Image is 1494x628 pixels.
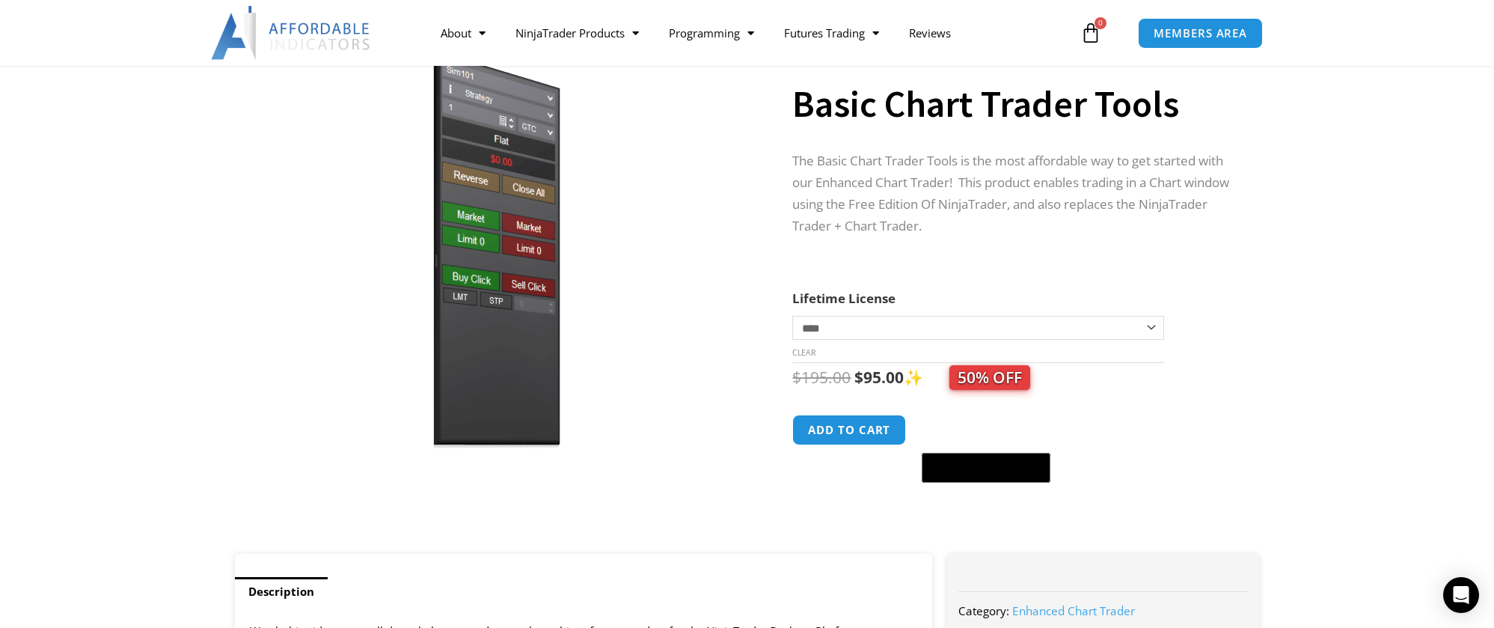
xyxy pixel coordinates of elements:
a: About [426,16,500,50]
span: $ [854,367,863,388]
bdi: 95.00 [854,367,904,388]
a: MEMBERS AREA [1138,18,1263,49]
a: Futures Trading [769,16,894,50]
span: 0 [1095,17,1106,29]
img: BasicTools [256,43,737,457]
button: Buy with GPay [922,453,1050,483]
a: Enhanced Chart Trader [1012,603,1135,618]
span: Category: [958,603,1009,618]
span: MEMBERS AREA [1154,28,1247,39]
a: NinjaTrader Products [500,16,654,50]
a: Description [235,577,328,606]
a: Clear options [792,347,815,358]
img: LogoAI | Affordable Indicators – NinjaTrader [211,6,372,60]
iframe: Secure express checkout frame [919,412,1053,448]
button: Add to cart [792,415,906,445]
span: 50% OFF [949,365,1030,390]
iframe: PayPal Message 1 [792,493,1229,505]
a: 0 [1058,11,1124,55]
label: Lifetime License [792,290,896,307]
div: Open Intercom Messenger [1443,577,1479,613]
span: ✨ [904,367,1030,388]
nav: Menu [426,16,1077,50]
a: Reviews [894,16,966,50]
a: Programming [654,16,769,50]
bdi: 195.00 [792,367,851,388]
h1: Basic Chart Trader Tools [792,78,1229,130]
span: $ [792,367,801,388]
p: The Basic Chart Trader Tools is the most affordable way to get started with our Enhanced Chart Tr... [792,150,1229,237]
